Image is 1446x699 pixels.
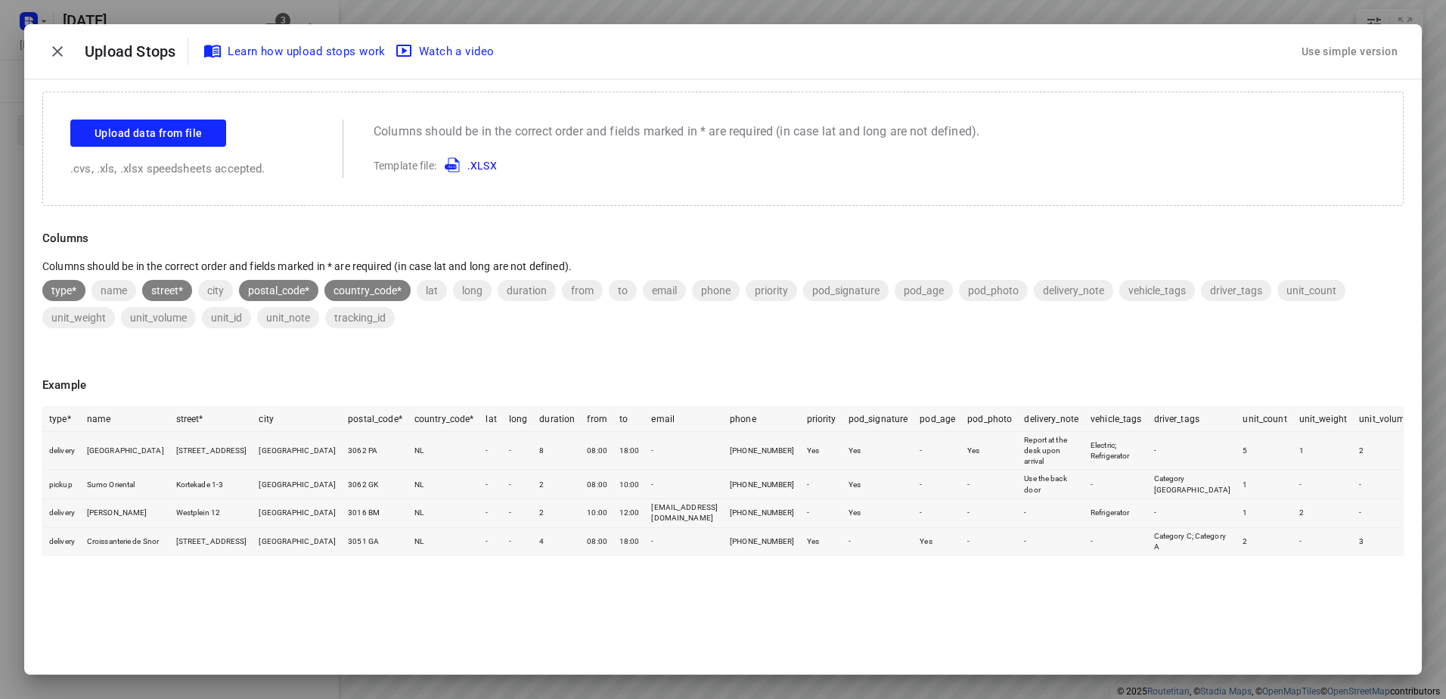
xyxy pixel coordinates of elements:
td: 10:00 [581,499,613,528]
td: - [1084,527,1148,555]
td: Yes [842,499,914,528]
td: 4 [533,527,581,555]
span: name [92,284,136,297]
a: .XLSX [439,160,497,172]
span: unit_id [202,312,251,324]
span: Watch a video [398,42,495,61]
td: Westplein 12 [170,499,253,528]
td: 1 [1237,499,1292,528]
th: city [253,407,342,432]
th: long [503,407,534,432]
span: to [609,284,637,297]
td: [GEOGRAPHIC_DATA] [253,471,342,499]
td: 08:00 [581,471,613,499]
span: pod_signature [803,284,889,297]
td: - [914,431,961,471]
td: - [801,499,842,528]
td: 10:00 [613,471,646,499]
td: [PERSON_NAME] [81,499,170,528]
td: 2 [1237,527,1292,555]
td: Yes [842,431,914,471]
td: 3 [1353,527,1416,555]
td: 8 [533,431,581,471]
td: - [503,527,534,555]
td: - [645,431,724,471]
td: - [801,471,842,499]
span: email [643,284,686,297]
th: pod_photo [961,407,1018,432]
td: - [961,499,1018,528]
td: - [914,471,961,499]
th: vehicle_tags [1084,407,1148,432]
td: - [1148,431,1237,471]
span: phone [692,284,740,297]
td: - [914,499,961,528]
td: NL [408,471,480,499]
td: - [1084,471,1148,499]
td: 3051 GA [342,527,408,555]
span: long [453,284,492,297]
td: Yes [801,431,842,471]
th: unit_count [1237,407,1292,432]
td: Category C; Category A [1148,527,1237,555]
td: - [1353,499,1416,528]
td: 08:00 [581,527,613,555]
span: Learn how upload stops work [206,42,386,61]
button: Watch a video [392,38,501,65]
td: Category [GEOGRAPHIC_DATA] [1148,471,1237,499]
td: [PHONE_NUMBER] [724,471,801,499]
td: Kortekade 1-3 [170,471,253,499]
span: city [198,284,233,297]
p: Example [42,377,1404,394]
span: pod_age [895,284,953,297]
p: .cvs, .xls, .xlsx speedsheets accepted. [70,160,312,178]
span: Upload data from file [95,124,202,143]
td: - [479,527,502,555]
span: duration [498,284,556,297]
th: email [645,407,724,432]
td: Yes [842,471,914,499]
span: from [562,284,603,297]
th: unit_volume [1353,407,1416,432]
td: [EMAIL_ADDRESS][DOMAIN_NAME] [645,499,724,528]
span: postal_code* [239,284,318,297]
span: delivery_note [1034,284,1113,297]
td: Report at the desk upon arrival [1018,431,1084,471]
td: Yes [801,527,842,555]
td: - [479,431,502,471]
th: lat [479,407,502,432]
th: country_code* [408,407,480,432]
td: Use the back door [1018,471,1084,499]
td: - [1148,499,1237,528]
p: Columns should be in the correct order and fields marked in * are required (in case lat and long ... [374,123,979,141]
span: unit_volume [121,312,196,324]
img: XLSX [445,156,463,174]
td: 1 [1237,471,1292,499]
th: delivery_note [1018,407,1084,432]
td: - [961,471,1018,499]
span: unit_note [257,312,319,324]
span: pod_photo [959,284,1028,297]
td: - [503,471,534,499]
td: [STREET_ADDRESS] [170,431,253,471]
td: 18:00 [613,527,646,555]
td: [PHONE_NUMBER] [724,499,801,528]
td: 2 [533,471,581,499]
span: unit_count [1277,284,1345,297]
th: unit_weight [1293,407,1353,432]
p: Columns [42,230,1404,247]
td: Yes [914,527,961,555]
th: pod_age [914,407,961,432]
th: driver_tags [1148,407,1237,432]
td: 5 [1237,431,1292,471]
td: 2 [1353,431,1416,471]
td: Refrigerator [1084,499,1148,528]
td: pickup [43,471,81,499]
td: - [1293,527,1353,555]
th: from [581,407,613,432]
td: 3062 PA [342,431,408,471]
span: priority [746,284,797,297]
td: delivery [43,527,81,555]
td: NL [408,499,480,528]
td: [STREET_ADDRESS] [170,527,253,555]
